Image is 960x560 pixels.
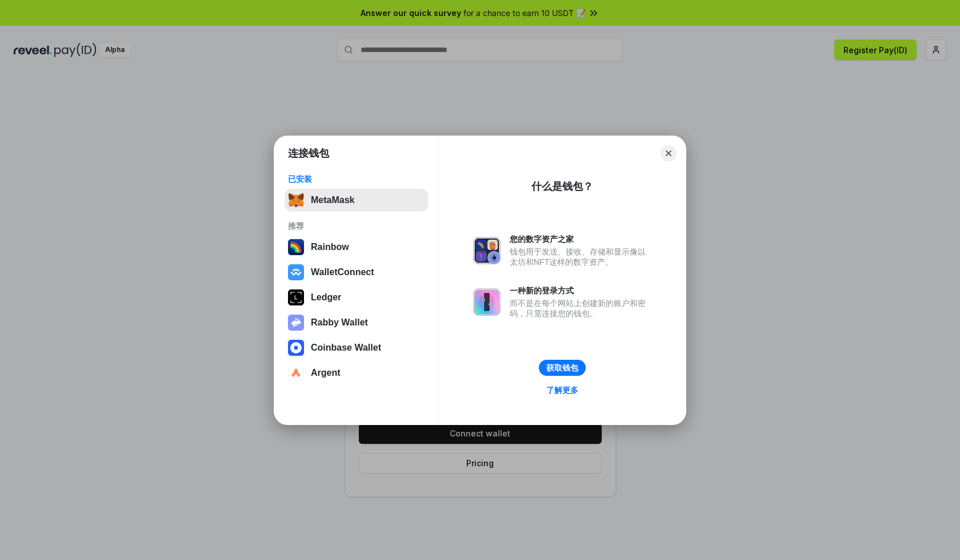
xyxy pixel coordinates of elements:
[311,195,354,205] div: MetaMask
[311,343,381,353] div: Coinbase Wallet
[539,383,585,398] a: 了解更多
[546,363,578,373] div: 获取钱包
[510,247,651,267] div: 钱包用于发送、接收、存储和显示像以太坊和NFT这样的数字资产。
[285,362,428,384] button: Argent
[510,298,651,319] div: 而不是在每个网站上创建新的账户和密码，只需连接您的钱包。
[311,267,374,277] div: WalletConnect
[285,336,428,359] button: Coinbase Wallet
[311,317,368,328] div: Rabby Wallet
[288,146,329,160] h1: 连接钱包
[311,368,341,378] div: Argent
[285,311,428,334] button: Rabby Wallet
[288,221,425,231] div: 推荐
[288,340,304,356] img: svg+xml,%3Csvg%20width%3D%2228%22%20height%3D%2228%22%20viewBox%3D%220%200%2028%2028%22%20fill%3D...
[285,189,428,212] button: MetaMask
[285,236,428,259] button: Rainbow
[539,360,586,376] button: 获取钱包
[288,192,304,208] img: svg+xml,%3Csvg%20fill%3D%22none%22%20height%3D%2233%22%20viewBox%3D%220%200%2035%2033%22%20width%...
[473,288,501,316] img: svg+xml,%3Csvg%20xmlns%3D%22http%3A%2F%2Fwww.w3.org%2F2000%2Fsvg%22%20fill%3D%22none%22%20viewBox...
[510,285,651,296] div: 一种新的登录方式
[285,261,428,284] button: WalletConnect
[288,365,304,381] img: svg+xml,%3Csvg%20width%3D%2228%22%20height%3D%2228%22%20viewBox%3D%220%200%2028%2028%22%20fill%3D...
[661,145,677,161] button: Close
[531,180,593,193] div: 什么是钱包？
[311,292,341,303] div: Ledger
[473,237,501,264] img: svg+xml,%3Csvg%20xmlns%3D%22http%3A%2F%2Fwww.w3.org%2F2000%2Fsvg%22%20fill%3D%22none%22%20viewBox...
[510,234,651,244] div: 您的数字资产之家
[311,242,349,252] div: Rainbow
[285,286,428,309] button: Ledger
[288,289,304,305] img: svg+xml,%3Csvg%20xmlns%3D%22http%3A%2F%2Fwww.w3.org%2F2000%2Fsvg%22%20width%3D%2228%22%20height%3...
[546,385,578,395] div: 了解更多
[288,264,304,280] img: svg+xml,%3Csvg%20width%3D%2228%22%20height%3D%2228%22%20viewBox%3D%220%200%2028%2028%22%20fill%3D...
[288,315,304,331] img: svg+xml,%3Csvg%20xmlns%3D%22http%3A%2F%2Fwww.w3.org%2F2000%2Fsvg%22%20fill%3D%22none%22%20viewBox...
[288,174,425,184] div: 已安装
[288,239,304,255] img: svg+xml,%3Csvg%20width%3D%22120%22%20height%3D%22120%22%20viewBox%3D%220%200%20120%20120%22%20fil...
